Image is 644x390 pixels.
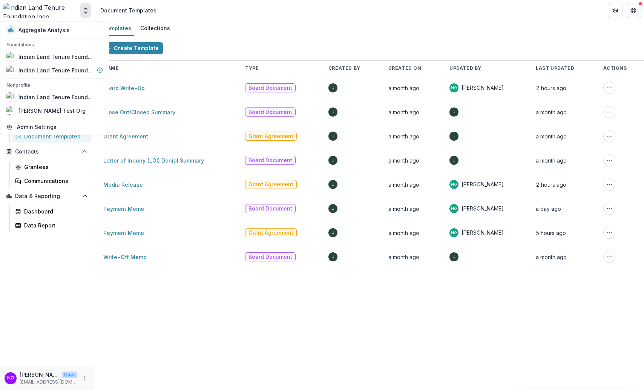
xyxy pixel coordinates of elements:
[462,84,504,92] span: [PERSON_NAME]
[236,61,319,76] th: Type
[12,161,91,173] a: Grantees
[24,163,85,171] div: Grantees
[100,42,163,54] button: Create Template
[248,157,292,164] span: Board Document
[331,158,334,162] div: Unknown
[527,61,594,76] th: Last Updated
[3,3,77,18] img: Indian Land Tenure Foundation logo
[100,6,156,14] div: Document Templates
[62,372,77,378] p: User
[331,207,334,210] div: Unknown
[536,254,567,260] span: a month ago
[331,231,334,235] div: Unknown
[331,134,334,138] div: Unknown
[536,133,567,140] span: a month ago
[15,149,79,155] span: Contacts
[80,3,91,18] button: Open entity switcher
[626,3,641,18] button: Get Help
[94,61,236,76] th: Name
[603,130,615,142] button: More Action
[536,85,566,91] span: 2 hours ago
[248,85,292,91] span: Board Document
[248,181,293,188] span: Grant Agreement
[137,21,173,36] a: Collections
[388,133,419,140] span: a month ago
[603,203,615,215] button: More Action
[331,255,334,259] div: Unknown
[248,230,293,236] span: Grant Agreement
[594,61,644,76] th: Actions
[388,109,419,115] span: a month ago
[536,109,567,115] span: a month ago
[536,206,561,212] span: a day ago
[248,206,292,212] span: Board Document
[388,206,419,212] span: a month ago
[137,23,173,34] div: Collections
[248,133,293,140] span: Grant Agreement
[388,254,419,260] span: a month ago
[452,134,455,138] div: Unknown
[248,254,292,260] span: Board Document
[103,157,204,164] a: Letter of Inquiry (LOI) Denial Summary
[20,371,59,379] p: [PERSON_NAME]
[331,183,334,186] div: Unknown
[462,181,504,188] span: [PERSON_NAME]
[3,190,91,202] button: Open Data & Reporting
[451,183,457,186] div: Nicole Olson
[103,181,143,188] a: Media Release
[100,23,134,34] div: Templates
[24,221,85,229] div: Data Report
[536,230,566,236] span: 5 hours ago
[12,175,91,187] a: Communications
[15,193,79,200] span: Data & Reporting
[103,230,144,236] a: Payment Memo
[331,86,334,90] div: Unknown
[24,207,85,215] div: Dashboard
[24,132,85,140] div: Document Templates
[3,146,91,158] button: Open Contacts
[80,374,89,383] button: More
[452,158,455,162] div: Unknown
[379,61,440,76] th: Created On
[462,205,504,212] span: [PERSON_NAME]
[20,379,77,385] p: [EMAIL_ADDRESS][DOMAIN_NAME]
[97,5,159,16] nav: breadcrumb
[12,219,91,232] a: Data Report
[248,109,292,115] span: Board Document
[331,110,334,114] div: Unknown
[103,109,175,115] a: Close Out/Closed Summary
[103,133,148,140] a: Grant Agreement
[103,206,144,212] a: Payment Memo
[603,106,615,118] button: More Action
[388,157,419,164] span: a month ago
[319,61,379,76] th: Created By
[603,227,615,239] button: More Action
[451,231,457,235] div: Nicole Olson
[536,181,566,188] span: 2 hours ago
[388,181,419,188] span: a month ago
[462,229,504,236] span: [PERSON_NAME]
[12,130,91,143] a: Document Templates
[451,207,457,210] div: Nicole Olson
[100,21,134,36] a: Templates
[603,251,615,263] button: More Action
[603,154,615,166] button: More Action
[12,205,91,218] a: Dashboard
[388,85,419,91] span: a month ago
[440,61,527,76] th: Updated By
[24,177,85,185] div: Communications
[603,178,615,190] button: More Action
[7,376,14,381] div: Nicole Olson
[103,85,145,91] a: Board Write-Up
[603,82,615,94] button: More Action
[388,230,419,236] span: a month ago
[451,86,457,90] div: Nicole Olson
[452,110,455,114] div: Unknown
[608,3,623,18] button: Partners
[536,157,567,164] span: a month ago
[452,255,455,259] div: Unknown
[103,254,147,260] a: Write-Off Memo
